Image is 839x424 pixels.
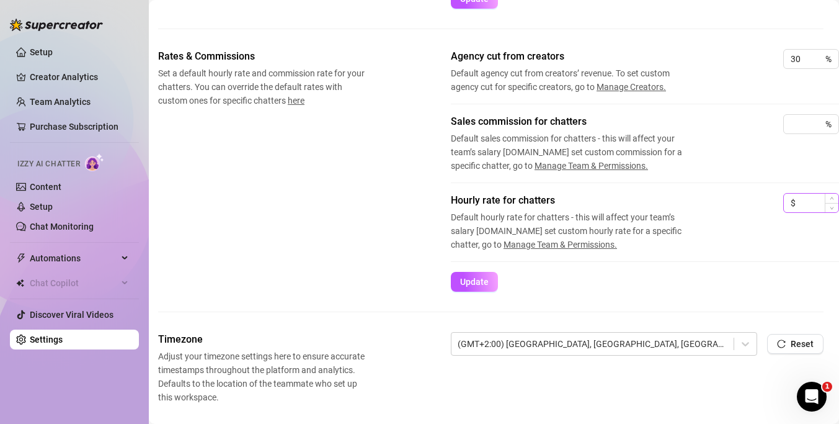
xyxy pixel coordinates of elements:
[451,66,699,94] span: Default agency cut from creators’ revenue. To set custom agency cut for specific creators, go to
[85,153,104,171] img: AI Chatter
[16,253,26,263] span: thunderbolt
[451,193,699,208] span: Hourly rate for chatters
[797,382,827,412] iframe: Intercom live chat
[791,339,814,349] span: Reset
[451,49,699,64] span: Agency cut from creators
[158,49,366,64] span: Rates & Commissions
[30,182,61,192] a: Content
[460,277,489,287] span: Update
[504,240,617,250] span: Manage Team & Permissions.
[30,122,118,132] a: Purchase Subscription
[17,158,80,170] span: Izzy AI Chatter
[767,334,823,354] button: Reset
[597,82,666,92] span: Manage Creators.
[30,47,53,57] a: Setup
[535,161,648,171] span: Manage Team & Permissions.
[30,97,91,107] a: Team Analytics
[288,96,304,106] span: here
[158,350,366,404] span: Adjust your timezone settings here to ensure accurate timestamps throughout the platform and anal...
[30,248,118,268] span: Automations
[30,67,129,87] a: Creator Analytics
[30,273,118,293] span: Chat Copilot
[451,132,699,173] span: Default sales commission for chatters - this will affect your team’s salary [DOMAIN_NAME] set cus...
[30,202,53,212] a: Setup
[30,335,63,345] a: Settings
[30,310,113,320] a: Discover Viral Videos
[451,114,699,129] span: Sales commission for chatters
[451,272,498,292] button: Update
[822,382,832,392] span: 1
[777,340,786,348] span: reload
[451,210,699,251] span: Default hourly rate for chatters - this will affect your team’s salary [DOMAIN_NAME] set custom h...
[16,279,24,287] img: Chat Copilot
[158,332,366,347] span: Timezone
[830,206,834,210] span: down
[10,19,103,31] img: logo-BBDzfeDw.svg
[158,66,366,107] span: Set a default hourly rate and commission rate for your chatters. You can override the default rat...
[825,203,838,212] span: Decrease Value
[830,196,834,201] span: up
[30,222,94,232] a: Chat Monitoring
[825,194,838,203] span: Increase Value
